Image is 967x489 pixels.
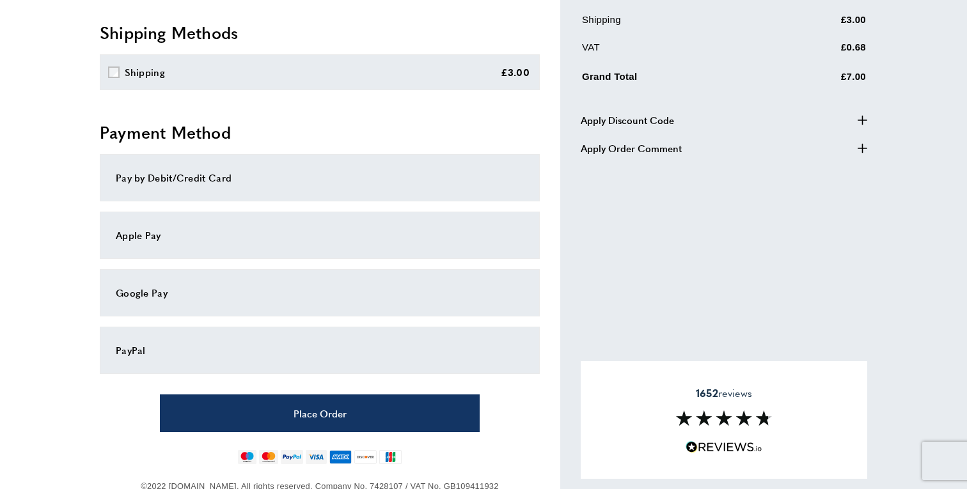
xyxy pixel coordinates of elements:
img: jcb [379,450,402,464]
img: paypal [281,450,303,464]
span: Apply Order Comment [581,141,682,156]
img: american-express [329,450,352,464]
img: visa [306,450,327,464]
td: £7.00 [778,67,866,95]
img: Reviews.io 5 stars [686,441,762,453]
td: Shipping [582,12,776,37]
td: Grand Total [582,67,776,95]
img: discover [354,450,377,464]
img: Reviews section [676,410,772,426]
h2: Shipping Methods [100,21,540,44]
td: £3.00 [778,12,866,37]
div: £3.00 [501,65,530,80]
div: PayPal [116,343,524,358]
div: Apple Pay [116,228,524,243]
td: VAT [582,40,776,65]
h2: Payment Method [100,121,540,144]
strong: 1652 [696,385,718,400]
div: Google Pay [116,285,524,300]
span: reviews [696,387,752,400]
img: mastercard [259,450,278,464]
img: maestro [238,450,256,464]
div: Pay by Debit/Credit Card [116,170,524,185]
span: Apply Discount Code [581,113,674,128]
button: Place Order [160,394,480,432]
div: Shipping [125,65,165,80]
td: £0.68 [778,40,866,65]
